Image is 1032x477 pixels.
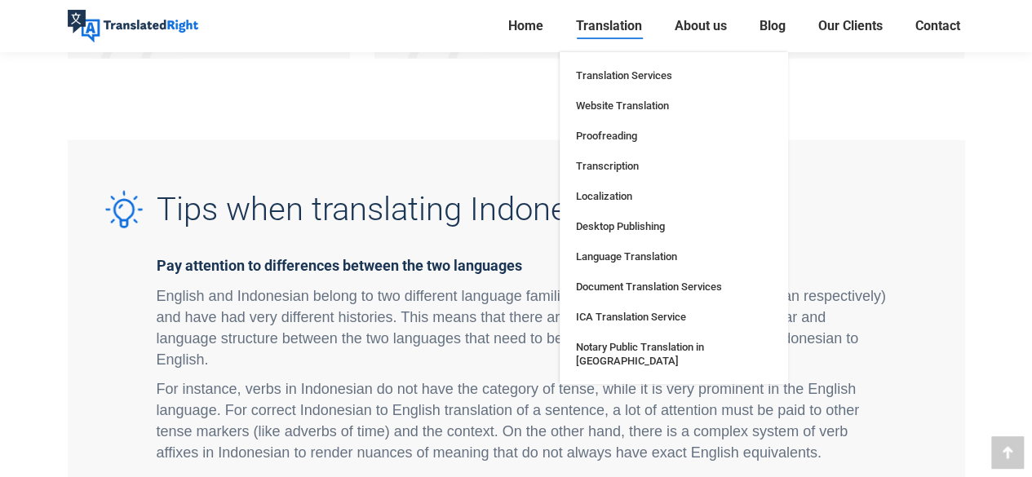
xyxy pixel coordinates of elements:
span: Translation [576,18,642,34]
span: Proofreading [576,129,637,143]
a: Document Translation Services [568,272,780,302]
a: Language Translation [568,241,780,272]
span: Blog [760,18,786,34]
span: Notary Public Translation in [GEOGRAPHIC_DATA] [576,340,772,368]
span: Website Translation [576,99,669,113]
span: Contact [915,18,960,34]
a: Blog [755,15,791,38]
span: Localization [576,189,632,203]
span: Desktop Publishing [576,219,665,233]
span: English and Indonesian belong to two different language families (Indo-European and Austronesian ... [157,288,886,368]
a: Website Translation [568,91,780,121]
a: Translation Services [568,60,780,91]
img: Translated Right [68,10,198,42]
a: About us [670,15,732,38]
a: Notary Public Translation in [GEOGRAPHIC_DATA] [568,332,780,376]
h5: Pay attention to differences between the two languages [157,254,888,277]
span: Transcription [576,159,639,173]
a: Localization [568,181,780,211]
a: Transcription [568,151,780,181]
span: For instance, verbs in Indonesian do not have the category of tense, while it is very prominent i... [157,381,860,461]
a: Contact [910,15,965,38]
a: Our Clients [813,15,888,38]
span: Home [508,18,543,34]
img: Tips for Indonesian to English Translation [104,189,144,229]
h2: Tips when translating Indonesian to English [157,189,888,230]
span: Our Clients [818,18,883,34]
a: ICA Translation Service [568,302,780,332]
span: ICA Translation Service [576,310,686,324]
span: About us [675,18,727,34]
span: Translation Services [576,68,672,82]
a: Home [503,15,548,38]
span: Language Translation [576,250,677,263]
span: Document Translation Services [576,280,722,294]
a: Translation [571,15,647,38]
a: Desktop Publishing [568,211,780,241]
a: Proofreading [568,121,780,151]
